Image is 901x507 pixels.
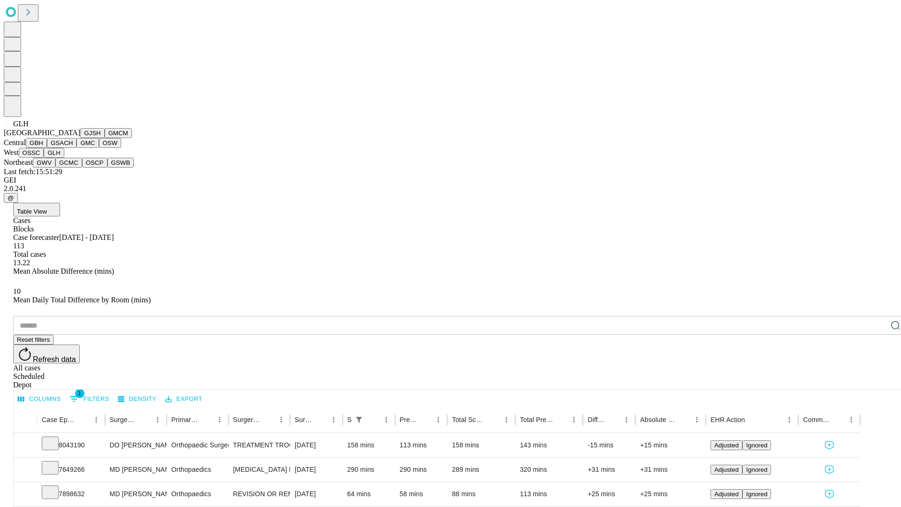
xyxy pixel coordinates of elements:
div: Difference [588,416,606,423]
button: Menu [380,413,393,426]
div: [DATE] [295,482,338,506]
div: Total Predicted Duration [520,416,554,423]
div: MD [PERSON_NAME] [PERSON_NAME] [110,458,162,482]
div: Surgery Name [233,416,260,423]
div: EHR Action [710,416,745,423]
span: GLH [13,120,29,128]
button: Refresh data [13,345,80,363]
div: [DATE] [295,433,338,457]
span: Mean Daily Total Difference by Room (mins) [13,296,151,304]
div: GEI [4,176,897,184]
span: Adjusted [714,466,739,473]
div: Comments [803,416,830,423]
button: Density [115,392,159,407]
button: Menu [275,413,288,426]
button: Expand [18,486,32,503]
button: Sort [554,413,567,426]
button: Select columns [15,392,63,407]
div: +31 mins [640,458,701,482]
span: Mean Absolute Difference (mins) [13,267,114,275]
button: Sort [367,413,380,426]
button: Adjusted [710,465,742,475]
div: 88 mins [452,482,511,506]
span: [GEOGRAPHIC_DATA] [4,129,80,137]
div: +31 mins [588,458,631,482]
div: [MEDICAL_DATA] POSTERIOR CERVICAL RECONSTRUCTION POST ELEMENTS [233,458,285,482]
div: 158 mins [347,433,390,457]
button: Sort [487,413,500,426]
button: Sort [746,413,759,426]
div: 2.0.241 [4,184,897,193]
div: Orthopaedics [171,458,223,482]
button: Expand [18,438,32,454]
div: Surgeon Name [110,416,137,423]
div: [DATE] [295,458,338,482]
button: Show filters [352,413,366,426]
span: Adjusted [714,491,739,498]
button: Menu [90,413,103,426]
div: 7898632 [42,482,100,506]
button: Menu [432,413,445,426]
span: @ [8,194,14,201]
div: Case Epic Id [42,416,76,423]
div: 289 mins [452,458,511,482]
button: Export [163,392,205,407]
button: Ignored [742,440,771,450]
span: Total cases [13,250,46,258]
span: Northeast [4,158,33,166]
div: 320 mins [520,458,579,482]
div: TREATMENT TROCHANTERIC [MEDICAL_DATA] FRACTURE INTERMEDULLARY ROD [233,433,285,457]
button: Sort [261,413,275,426]
button: GBH [26,138,47,148]
div: 58 mins [400,482,443,506]
div: 7649266 [42,458,100,482]
button: Sort [314,413,327,426]
button: OSSC [19,148,44,158]
button: Sort [607,413,620,426]
button: GCMC [55,158,82,168]
button: Sort [832,413,845,426]
div: 143 mins [520,433,579,457]
button: Menu [690,413,703,426]
div: Predicted In Room Duration [400,416,418,423]
button: Sort [419,413,432,426]
span: West [4,148,19,156]
button: Sort [138,413,151,426]
div: MD [PERSON_NAME] [PERSON_NAME] [110,482,162,506]
span: Ignored [746,466,767,473]
div: Orthopaedic Surgery [171,433,223,457]
div: Total Scheduled Duration [452,416,486,423]
span: Last fetch: 15:51:29 [4,168,62,176]
div: +25 mins [640,482,701,506]
div: Absolute Difference [640,416,676,423]
button: GLH [44,148,64,158]
span: [DATE] - [DATE] [59,233,114,241]
div: +15 mins [640,433,701,457]
div: Scheduled In Room Duration [347,416,351,423]
span: Reset filters [17,336,50,343]
div: REVISION OR REMOVAL IMPLANTED SPINAL NEUROSTIMULATOR [233,482,285,506]
div: 158 mins [452,433,511,457]
button: Menu [783,413,796,426]
div: 113 mins [400,433,443,457]
div: -15 mins [588,433,631,457]
span: Case forecaster [13,233,59,241]
span: Adjusted [714,442,739,449]
button: Ignored [742,465,771,475]
div: +25 mins [588,482,631,506]
button: Menu [845,413,858,426]
div: 1 active filter [352,413,366,426]
button: Sort [76,413,90,426]
button: Ignored [742,489,771,499]
span: Ignored [746,442,767,449]
button: GMC [76,138,99,148]
span: Central [4,138,26,146]
button: OSW [99,138,122,148]
button: Menu [500,413,513,426]
div: 8043190 [42,433,100,457]
div: Surgery Date [295,416,313,423]
span: 1 [75,389,84,398]
button: Menu [213,413,226,426]
div: 64 mins [347,482,390,506]
button: GMCM [105,128,132,138]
